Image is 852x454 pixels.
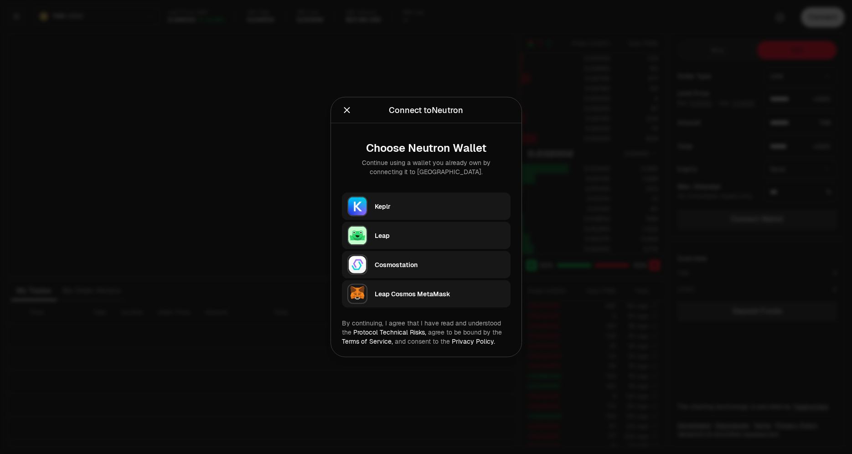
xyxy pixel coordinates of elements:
button: Close [342,104,352,117]
a: Terms of Service, [342,337,393,346]
div: Leap Cosmos MetaMask [375,289,505,299]
div: Choose Neutron Wallet [349,142,503,155]
button: KeplrKeplr [342,193,511,220]
div: Keplr [375,202,505,211]
button: Leap Cosmos MetaMaskLeap Cosmos MetaMask [342,280,511,308]
a: Protocol Technical Risks, [353,328,426,336]
div: By continuing, I agree that I have read and understood the agree to be bound by the and consent t... [342,319,511,346]
div: Continue using a wallet you already own by connecting it to [GEOGRAPHIC_DATA]. [349,158,503,176]
img: Leap [347,226,367,246]
img: Cosmostation [347,255,367,275]
div: Connect to Neutron [389,104,463,117]
div: Leap [375,231,505,240]
img: Leap Cosmos MetaMask [347,284,367,304]
button: LeapLeap [342,222,511,249]
img: Keplr [347,196,367,217]
a: Privacy Policy. [452,337,495,346]
div: Cosmostation [375,260,505,269]
button: CosmostationCosmostation [342,251,511,279]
